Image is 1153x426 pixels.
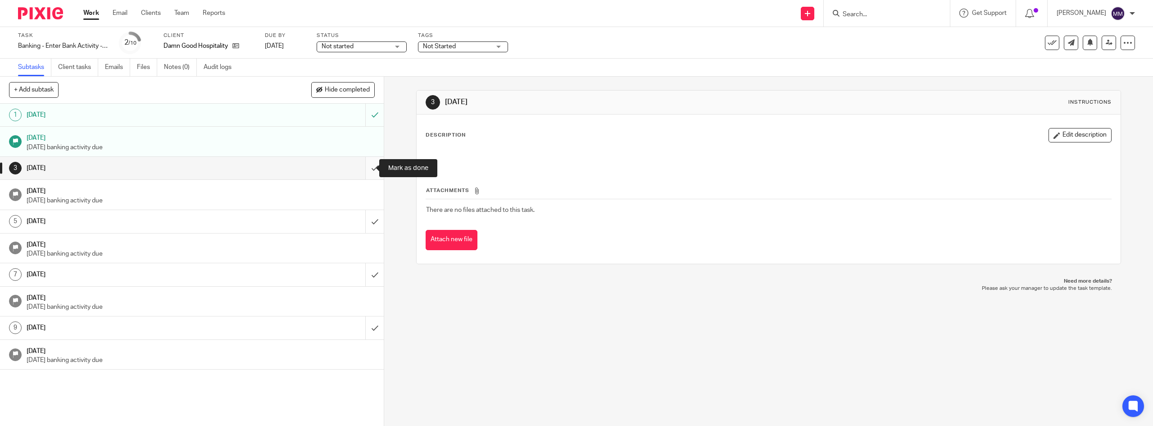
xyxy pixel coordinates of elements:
[164,59,197,76] a: Notes (0)
[1049,128,1112,142] button: Edit description
[426,188,469,193] span: Attachments
[18,59,51,76] a: Subtasks
[124,37,136,48] div: 2
[842,11,923,19] input: Search
[9,82,59,97] button: + Add subtask
[27,268,246,281] h1: [DATE]
[27,302,375,311] p: [DATE] banking activity due
[141,9,161,18] a: Clients
[163,41,228,50] p: Damn Good Hospitality
[27,184,375,196] h1: [DATE]
[203,9,225,18] a: Reports
[425,278,1112,285] p: Need more details?
[18,32,108,39] label: Task
[58,59,98,76] a: Client tasks
[972,10,1007,16] span: Get Support
[265,43,284,49] span: [DATE]
[105,59,130,76] a: Emails
[27,291,375,302] h1: [DATE]
[27,108,246,122] h1: [DATE]
[27,344,375,356] h1: [DATE]
[265,32,305,39] label: Due by
[9,215,22,228] div: 5
[137,59,157,76] a: Files
[9,321,22,334] div: 9
[9,162,22,174] div: 3
[204,59,238,76] a: Audit logs
[1057,9,1106,18] p: [PERSON_NAME]
[27,356,375,365] p: [DATE] banking activity due
[113,9,127,18] a: Email
[426,207,535,213] span: There are no files attached to this task.
[317,32,407,39] label: Status
[27,131,375,142] h1: [DATE]
[27,196,375,205] p: [DATE] banking activity due
[18,41,108,50] div: Banking - Enter Bank Activity - week 38
[27,161,246,175] h1: [DATE]
[322,43,354,50] span: Not started
[1068,99,1112,106] div: Instructions
[311,82,375,97] button: Hide completed
[27,249,375,258] p: [DATE] banking activity due
[83,9,99,18] a: Work
[18,7,63,19] img: Pixie
[1111,6,1125,21] img: svg%3E
[27,238,375,249] h1: [DATE]
[27,321,246,334] h1: [DATE]
[128,41,136,46] small: /10
[325,87,370,94] span: Hide completed
[445,97,788,107] h1: [DATE]
[27,215,246,228] h1: [DATE]
[426,95,440,110] div: 3
[426,230,477,250] button: Attach new file
[163,32,254,39] label: Client
[27,143,375,152] p: [DATE] banking activity due
[174,9,189,18] a: Team
[425,285,1112,292] p: Please ask your manager to update the task template.
[9,109,22,121] div: 1
[426,132,466,139] p: Description
[9,268,22,281] div: 7
[418,32,508,39] label: Tags
[423,43,456,50] span: Not Started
